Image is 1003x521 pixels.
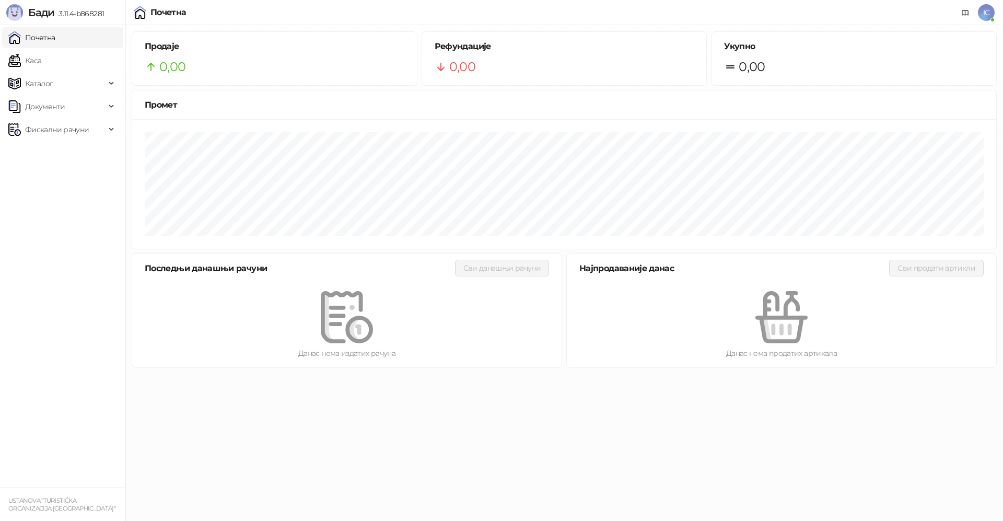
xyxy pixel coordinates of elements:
[159,57,185,77] span: 0,00
[8,497,115,512] small: USTANOVA "TURISTIČKA ORGANIZACIJA [GEOGRAPHIC_DATA]"
[449,57,475,77] span: 0,00
[145,262,455,275] div: Последњи данашњи рачуни
[25,73,53,94] span: Каталог
[724,40,984,53] h5: Укупно
[957,4,974,21] a: Документација
[978,4,995,21] span: IC
[739,57,765,77] span: 0,00
[584,348,979,359] div: Данас нема продатих артикала
[145,40,404,53] h5: Продаје
[28,6,54,19] span: Бади
[54,9,104,18] span: 3.11.4-b868281
[6,4,23,21] img: Logo
[8,50,41,71] a: Каса
[455,260,549,276] button: Сви данашњи рачуни
[8,27,55,48] a: Почетна
[25,96,65,117] span: Документи
[889,260,984,276] button: Сви продати артикли
[150,8,186,17] div: Почетна
[145,98,984,111] div: Промет
[25,119,89,140] span: Фискални рачуни
[149,348,545,359] div: Данас нема издатих рачуна
[435,40,694,53] h5: Рефундације
[579,262,889,275] div: Најпродаваније данас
